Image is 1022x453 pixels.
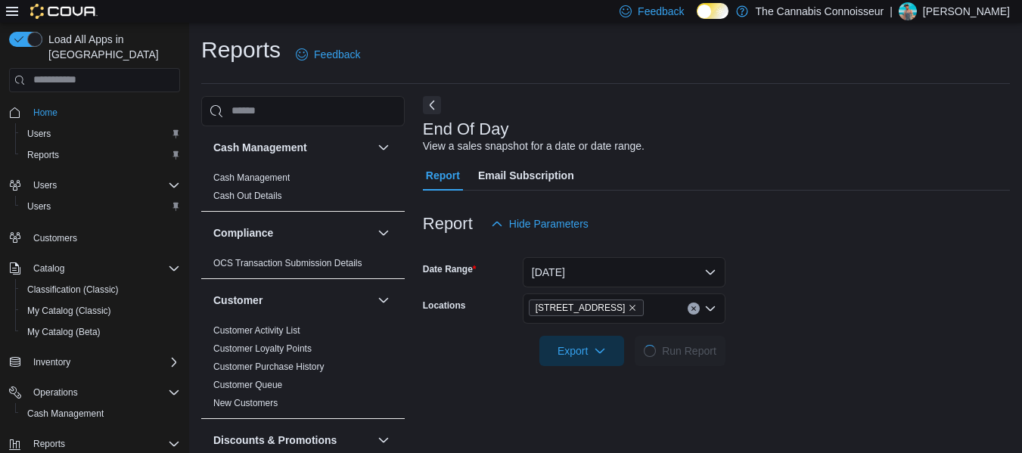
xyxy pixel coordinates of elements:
[21,125,57,143] a: Users
[27,228,180,247] span: Customers
[213,225,273,240] h3: Compliance
[21,197,57,216] a: Users
[662,343,716,358] span: Run Report
[27,259,180,278] span: Catalog
[213,379,282,391] span: Customer Queue
[15,144,186,166] button: Reports
[213,140,371,155] button: Cash Management
[33,179,57,191] span: Users
[423,120,509,138] h3: End Of Day
[314,47,360,62] span: Feedback
[485,209,595,239] button: Hide Parameters
[423,263,477,275] label: Date Range
[213,257,362,269] span: OCS Transaction Submission Details
[27,149,59,161] span: Reports
[15,123,186,144] button: Users
[27,408,104,420] span: Cash Management
[374,291,393,309] button: Customer
[21,323,107,341] a: My Catalog (Beta)
[3,175,186,196] button: Users
[638,4,684,19] span: Feedback
[21,302,180,320] span: My Catalog (Classic)
[213,343,312,354] a: Customer Loyalty Points
[3,258,186,279] button: Catalog
[27,326,101,338] span: My Catalog (Beta)
[15,196,186,217] button: Users
[374,224,393,242] button: Compliance
[213,258,362,268] a: OCS Transaction Submission Details
[27,383,84,402] button: Operations
[213,343,312,355] span: Customer Loyalty Points
[688,303,700,315] button: Clear input
[201,254,405,278] div: Compliance
[536,300,626,315] span: [STREET_ADDRESS]
[213,172,290,183] a: Cash Management
[27,200,51,213] span: Users
[3,382,186,403] button: Operations
[635,336,725,366] button: LoadingRun Report
[374,431,393,449] button: Discounts & Promotions
[27,305,111,317] span: My Catalog (Classic)
[642,343,658,359] span: Loading
[33,386,78,399] span: Operations
[21,125,180,143] span: Users
[628,303,637,312] button: Remove 2-1874 Scugog Street from selection in this group
[21,323,180,341] span: My Catalog (Beta)
[213,172,290,184] span: Cash Management
[704,303,716,315] button: Open list of options
[890,2,893,20] p: |
[697,3,728,19] input: Dark Mode
[27,284,119,296] span: Classification (Classic)
[15,300,186,321] button: My Catalog (Classic)
[548,336,615,366] span: Export
[290,39,366,70] a: Feedback
[523,257,725,287] button: [DATE]
[426,160,460,191] span: Report
[27,103,180,122] span: Home
[3,101,186,123] button: Home
[213,324,300,337] span: Customer Activity List
[33,356,70,368] span: Inventory
[15,403,186,424] button: Cash Management
[213,191,282,201] a: Cash Out Details
[374,138,393,157] button: Cash Management
[213,225,371,240] button: Compliance
[27,353,76,371] button: Inventory
[478,160,574,191] span: Email Subscription
[423,215,473,233] h3: Report
[33,438,65,450] span: Reports
[21,197,180,216] span: Users
[27,435,71,453] button: Reports
[42,32,180,62] span: Load All Apps in [GEOGRAPHIC_DATA]
[30,4,98,19] img: Cova
[923,2,1010,20] p: [PERSON_NAME]
[899,2,917,20] div: Joey Sytsma
[21,281,125,299] a: Classification (Classic)
[27,435,180,453] span: Reports
[27,259,70,278] button: Catalog
[213,361,325,372] a: Customer Purchase History
[27,128,51,140] span: Users
[21,405,180,423] span: Cash Management
[423,299,466,312] label: Locations
[3,226,186,248] button: Customers
[3,352,186,373] button: Inventory
[21,302,117,320] a: My Catalog (Classic)
[21,281,180,299] span: Classification (Classic)
[21,146,180,164] span: Reports
[21,405,110,423] a: Cash Management
[33,107,57,119] span: Home
[213,293,262,308] h3: Customer
[213,361,325,373] span: Customer Purchase History
[201,35,281,65] h1: Reports
[27,229,83,247] a: Customers
[539,336,624,366] button: Export
[213,325,300,336] a: Customer Activity List
[423,96,441,114] button: Next
[213,433,337,448] h3: Discounts & Promotions
[213,398,278,408] a: New Customers
[756,2,884,20] p: The Cannabis Connoisseur
[21,146,65,164] a: Reports
[423,138,645,154] div: View a sales snapshot for a date or date range.
[213,140,307,155] h3: Cash Management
